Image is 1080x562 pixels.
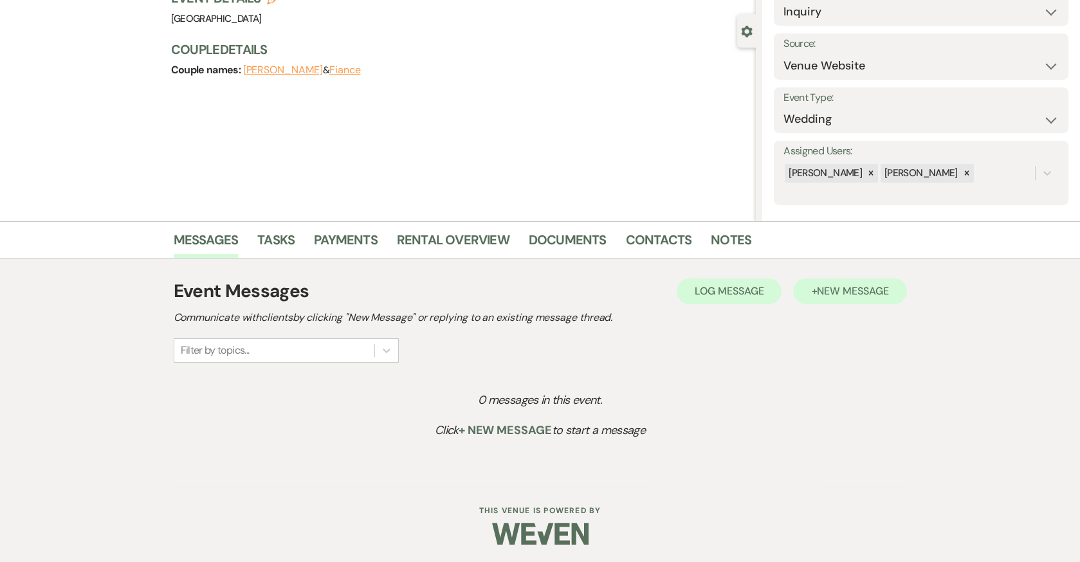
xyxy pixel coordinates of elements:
[711,230,751,258] a: Notes
[817,284,888,298] span: New Message
[783,142,1059,161] label: Assigned Users:
[783,89,1059,107] label: Event Type:
[257,230,295,258] a: Tasks
[203,421,877,440] p: Click to start a message
[793,278,906,304] button: +New Message
[314,230,378,258] a: Payments
[492,511,589,556] img: Weven Logo
[203,391,877,410] p: 0 messages in this event.
[695,284,764,298] span: Log Message
[741,24,753,37] button: Close lead details
[881,164,960,183] div: [PERSON_NAME]
[785,164,864,183] div: [PERSON_NAME]
[329,65,361,75] button: Fiance
[243,64,361,77] span: &
[171,41,744,59] h3: Couple Details
[174,230,239,258] a: Messages
[171,12,262,25] span: [GEOGRAPHIC_DATA]
[783,35,1059,53] label: Source:
[529,230,607,258] a: Documents
[171,63,243,77] span: Couple names:
[174,278,309,305] h1: Event Messages
[626,230,692,258] a: Contacts
[243,65,323,75] button: [PERSON_NAME]
[397,230,509,258] a: Rental Overview
[459,422,552,438] span: + New Message
[174,310,907,325] h2: Communicate with clients by clicking "New Message" or replying to an existing message thread.
[181,343,250,358] div: Filter by topics...
[677,278,782,304] button: Log Message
